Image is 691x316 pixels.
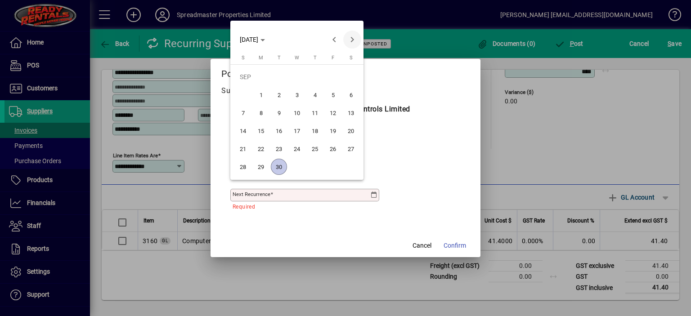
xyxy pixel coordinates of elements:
span: T [314,55,317,61]
span: 3 [289,87,305,103]
button: Thu Sep 04 2025 [306,86,324,104]
span: 13 [343,105,359,121]
button: Mon Sep 29 2025 [252,158,270,176]
button: Tue Sep 02 2025 [270,86,288,104]
button: Wed Sep 03 2025 [288,86,306,104]
span: 21 [235,141,251,157]
span: 1 [253,87,269,103]
span: 29 [253,159,269,175]
span: 8 [253,105,269,121]
button: Fri Sep 26 2025 [324,140,342,158]
span: 7 [235,105,251,121]
span: 25 [307,141,323,157]
span: 6 [343,87,359,103]
button: Sat Sep 20 2025 [342,122,360,140]
span: 16 [271,123,287,139]
span: 17 [289,123,305,139]
button: Mon Sep 22 2025 [252,140,270,158]
button: Sun Sep 21 2025 [234,140,252,158]
span: 26 [325,141,341,157]
button: Tue Sep 16 2025 [270,122,288,140]
span: 2 [271,87,287,103]
span: M [259,55,263,61]
span: 10 [289,105,305,121]
button: Wed Sep 17 2025 [288,122,306,140]
span: 23 [271,141,287,157]
button: Sat Sep 13 2025 [342,104,360,122]
span: 22 [253,141,269,157]
span: 19 [325,123,341,139]
button: Previous month [325,31,343,49]
span: 18 [307,123,323,139]
span: 20 [343,123,359,139]
span: W [295,55,299,61]
button: Sun Sep 14 2025 [234,122,252,140]
td: SEP [234,68,360,86]
span: 28 [235,159,251,175]
span: 9 [271,105,287,121]
button: Thu Sep 25 2025 [306,140,324,158]
span: F [332,55,334,61]
button: Thu Sep 11 2025 [306,104,324,122]
span: 24 [289,141,305,157]
button: Tue Sep 23 2025 [270,140,288,158]
span: 27 [343,141,359,157]
span: S [242,55,245,61]
span: [DATE] [240,36,258,43]
span: 5 [325,87,341,103]
button: Sat Sep 06 2025 [342,86,360,104]
button: Fri Sep 12 2025 [324,104,342,122]
button: Sun Sep 07 2025 [234,104,252,122]
button: Wed Sep 24 2025 [288,140,306,158]
span: 4 [307,87,323,103]
button: Sat Sep 27 2025 [342,140,360,158]
button: Fri Sep 05 2025 [324,86,342,104]
span: 30 [271,159,287,175]
button: Sun Sep 28 2025 [234,158,252,176]
span: T [278,55,281,61]
span: 11 [307,105,323,121]
button: Wed Sep 10 2025 [288,104,306,122]
button: Tue Sep 30 2025 [270,158,288,176]
span: 12 [325,105,341,121]
span: 14 [235,123,251,139]
button: Thu Sep 18 2025 [306,122,324,140]
span: S [350,55,353,61]
button: Mon Sep 08 2025 [252,104,270,122]
button: Tue Sep 09 2025 [270,104,288,122]
button: Next month [343,31,361,49]
button: Mon Sep 15 2025 [252,122,270,140]
button: Mon Sep 01 2025 [252,86,270,104]
button: Fri Sep 19 2025 [324,122,342,140]
button: Choose month and year [236,31,269,48]
span: 15 [253,123,269,139]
